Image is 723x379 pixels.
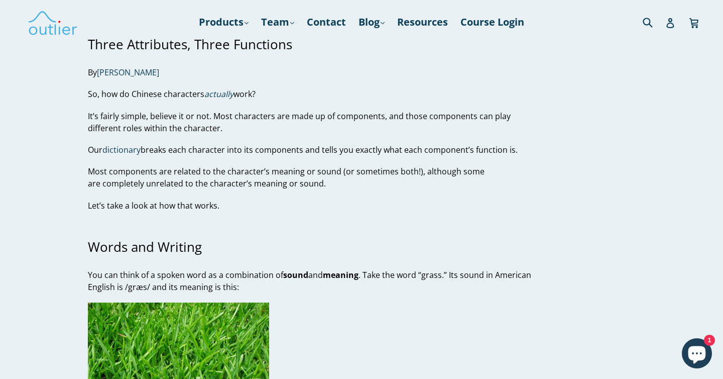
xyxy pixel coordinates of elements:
h3: Words and Writing [88,239,541,255]
a: Contact [302,13,351,31]
strong: sound [283,269,308,280]
a: Course Login [455,13,529,31]
a: Blog [353,13,390,31]
p: Our breaks each character into its components and tells you exactly what each component’s functio... [88,144,541,156]
p: You can think of a spoken word as a combination of and . Take the word “grass.” Its sound in Amer... [88,269,541,293]
p: It’s fairly simple, believe it or not. Most characters are made up of components, and those compo... [88,110,541,134]
a: dictionary [102,144,141,156]
a: Resources [392,13,453,31]
inbox-online-store-chat: Shopify online store chat [679,338,715,371]
img: Outlier Linguistics [28,8,78,37]
p: Let’s take a look at how that works. [88,200,541,212]
p: So, how do Chinese characters work? [88,88,541,100]
a: actually [204,88,233,100]
strong: meaning [323,269,358,280]
input: Search [640,12,668,32]
p: By [88,66,541,78]
a: Products [194,13,254,31]
p: Most components are related to the character’s meaning or sound (or sometimes both!), although so... [88,165,541,190]
h3: Three Attributes, Three Functions [88,37,541,52]
a: [PERSON_NAME] [97,67,159,78]
a: Team [256,13,299,31]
